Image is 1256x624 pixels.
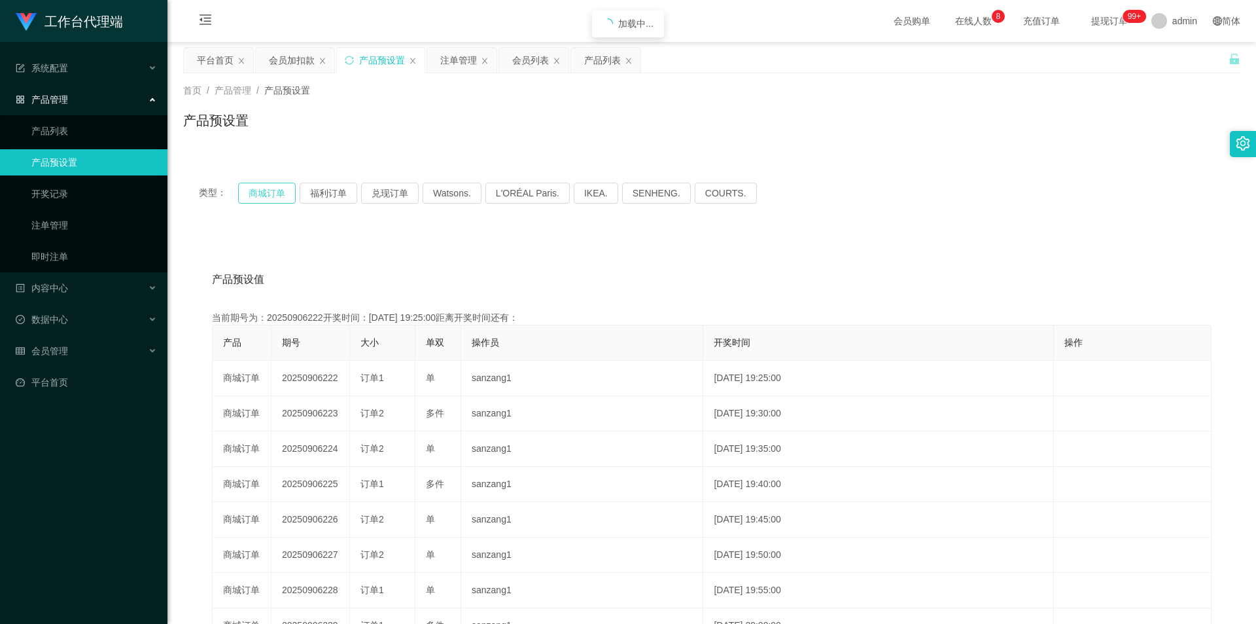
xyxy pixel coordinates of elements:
[574,183,618,204] button: IKEA.
[1229,53,1240,65] i: 图标: unlock
[269,48,315,73] div: 会员加扣款
[31,181,157,207] a: 开奖记录
[461,467,703,502] td: sanzang1
[1236,136,1250,151] i: 图标: setting
[213,573,271,608] td: 商城订单
[271,431,350,467] td: 20250906224
[213,431,271,467] td: 商城订单
[714,337,750,348] span: 开奖时间
[622,183,691,204] button: SENHENG.
[584,48,621,73] div: 产品列表
[238,183,296,204] button: 商城订单
[625,57,633,65] i: 图标: close
[426,549,435,560] span: 单
[1123,10,1146,23] sup: 1099
[16,314,68,325] span: 数据中心
[212,272,264,287] span: 产品预设值
[426,479,444,489] span: 多件
[213,502,271,538] td: 商城订单
[16,95,25,104] i: 图标: appstore-o
[485,183,570,204] button: L'ORÉAL Paris.
[1064,337,1083,348] span: 操作
[426,373,435,383] span: 单
[271,361,350,396] td: 20250906222
[207,85,209,96] span: /
[16,63,68,73] span: 系统配置
[426,514,435,524] span: 单
[31,149,157,175] a: 产品预设置
[183,85,201,96] span: 首页
[360,549,384,560] span: 订单2
[360,337,379,348] span: 大小
[949,16,998,26] span: 在线人数
[223,337,241,348] span: 产品
[16,16,123,26] a: 工作台代理端
[197,48,234,73] div: 平台首页
[271,573,350,608] td: 20250906228
[426,585,435,595] span: 单
[16,315,25,324] i: 图标: check-circle-o
[695,183,757,204] button: COURTS.
[359,48,405,73] div: 产品预设置
[461,361,703,396] td: sanzang1
[461,538,703,573] td: sanzang1
[213,396,271,431] td: 商城订单
[703,431,1053,467] td: [DATE] 19:35:00
[996,10,1001,23] p: 8
[271,502,350,538] td: 20250906226
[31,244,157,270] a: 即时注单
[426,408,444,418] span: 多件
[1017,16,1066,26] span: 充值订单
[271,467,350,502] td: 20250906225
[1213,16,1222,26] i: 图标: global
[360,443,384,454] span: 订单2
[213,361,271,396] td: 商城订单
[16,283,68,293] span: 内容中心
[360,479,384,489] span: 订单1
[602,18,613,29] i: icon: loading
[319,57,326,65] i: 图标: close
[360,514,384,524] span: 订单2
[361,183,419,204] button: 兑现订单
[703,467,1053,502] td: [DATE] 19:40:00
[409,57,417,65] i: 图标: close
[618,18,654,29] span: 加载中...
[360,408,384,418] span: 订单2
[440,48,477,73] div: 注单管理
[300,183,357,204] button: 福利订单
[461,431,703,467] td: sanzang1
[256,85,259,96] span: /
[215,85,251,96] span: 产品管理
[703,573,1053,608] td: [DATE] 19:55:00
[31,212,157,238] a: 注单管理
[31,118,157,144] a: 产品列表
[426,337,444,348] span: 单双
[992,10,1005,23] sup: 8
[264,85,310,96] span: 产品预设置
[1085,16,1134,26] span: 提现订单
[16,369,157,395] a: 图标: dashboard平台首页
[183,111,249,130] h1: 产品预设置
[423,183,481,204] button: Watsons.
[16,284,25,293] i: 图标: profile
[360,585,384,595] span: 订单1
[16,346,68,356] span: 会员管理
[360,373,384,383] span: 订单1
[16,64,25,73] i: 图标: form
[16,13,37,31] img: logo.9652507e.png
[703,361,1053,396] td: [DATE] 19:25:00
[16,346,25,356] i: 图标: table
[199,183,238,204] span: 类型：
[703,502,1053,538] td: [DATE] 19:45:00
[472,337,499,348] span: 操作员
[512,48,549,73] div: 会员列表
[213,538,271,573] td: 商城订单
[345,56,354,65] i: 图标: sync
[16,94,68,105] span: 产品管理
[271,396,350,431] td: 20250906223
[553,57,561,65] i: 图标: close
[481,57,489,65] i: 图标: close
[426,443,435,454] span: 单
[461,573,703,608] td: sanzang1
[213,467,271,502] td: 商城订单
